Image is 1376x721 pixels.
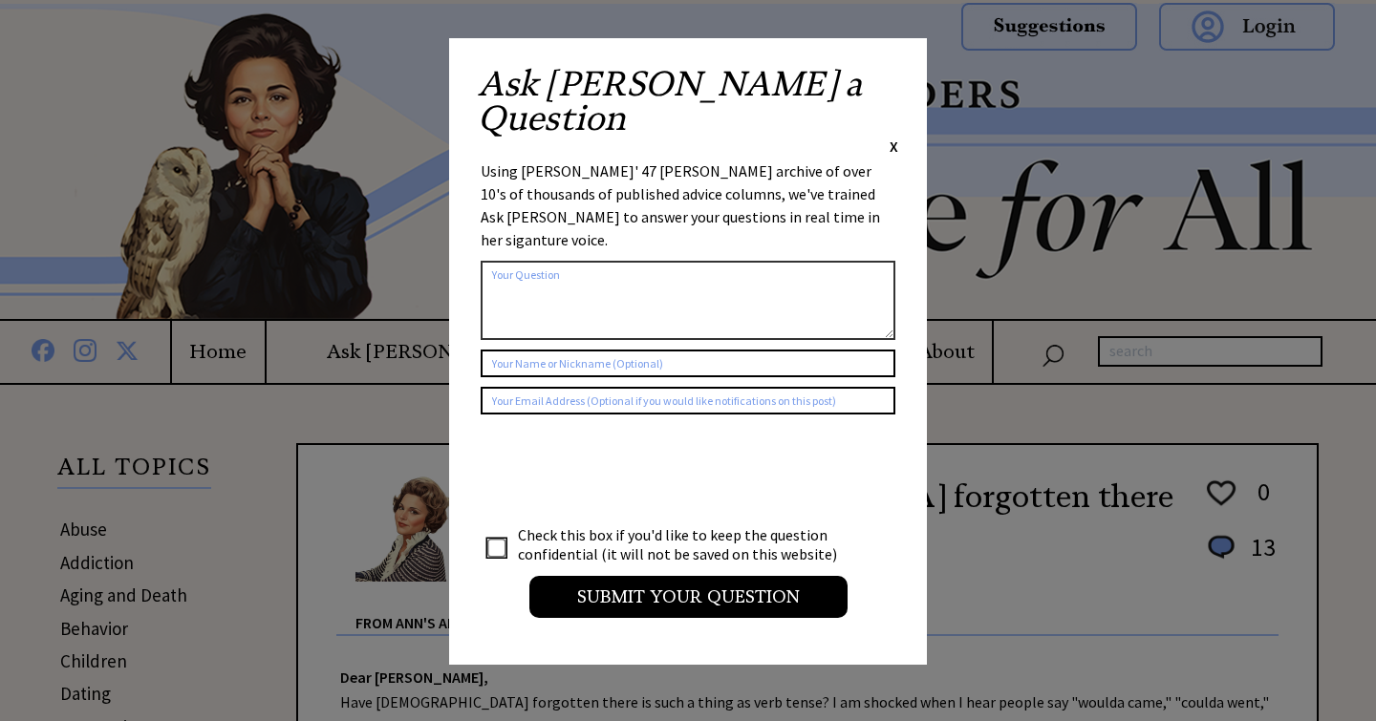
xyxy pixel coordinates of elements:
[529,576,848,618] input: Submit your Question
[890,137,898,156] span: X
[481,159,895,251] div: Using [PERSON_NAME]' 47 [PERSON_NAME] archive of over 10's of thousands of published advice colum...
[481,350,895,377] input: Your Name or Nickname (Optional)
[478,67,898,136] h2: Ask [PERSON_NAME] a Question
[481,387,895,414] input: Your Email Address (Optional if you would like notifications on this post)
[481,434,771,508] iframe: reCAPTCHA
[517,524,855,564] td: Check this box if you'd like to keep the question confidential (it will not be saved on this webs...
